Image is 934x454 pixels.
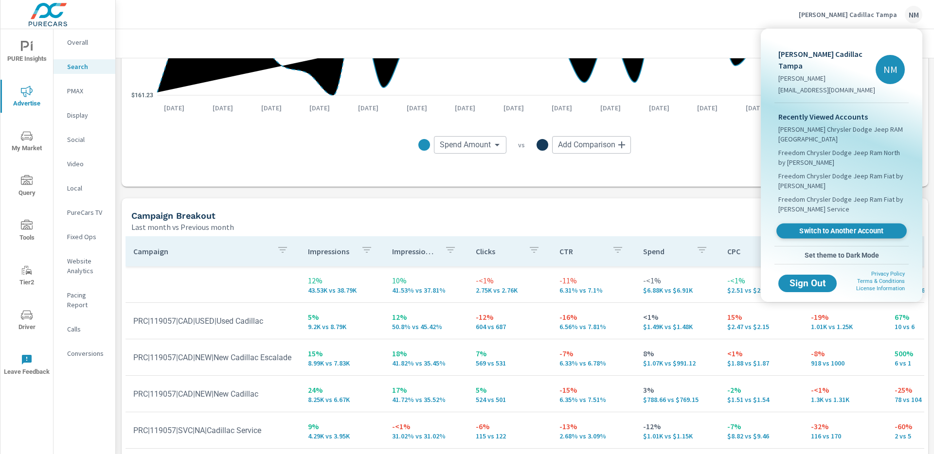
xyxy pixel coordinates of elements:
[856,285,905,292] a: License Information
[776,224,907,239] a: Switch to Another Account
[778,148,905,167] span: Freedom Chrysler Dodge Jeep Ram North by [PERSON_NAME]
[778,124,905,144] span: [PERSON_NAME] Chrysler Dodge Jeep RAM [GEOGRAPHIC_DATA]
[774,246,909,264] button: Set theme to Dark Mode
[778,251,905,260] span: Set theme to Dark Mode
[778,194,905,214] span: Freedom Chrysler Dodge Jeep Ram Fiat by [PERSON_NAME] Service
[871,271,905,277] a: Privacy Policy
[778,85,876,95] p: [EMAIL_ADDRESS][DOMAIN_NAME]
[782,227,901,236] span: Switch to Another Account
[778,111,905,122] p: Recently Viewed Accounts
[857,278,905,284] a: Terms & Conditions
[778,275,837,292] button: Sign Out
[778,171,905,191] span: Freedom Chrysler Dodge Jeep Ram Fiat by [PERSON_NAME]
[876,55,905,84] div: NM
[778,48,876,71] p: [PERSON_NAME] Cadillac Tampa
[778,73,876,83] p: [PERSON_NAME]
[786,279,829,288] span: Sign Out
